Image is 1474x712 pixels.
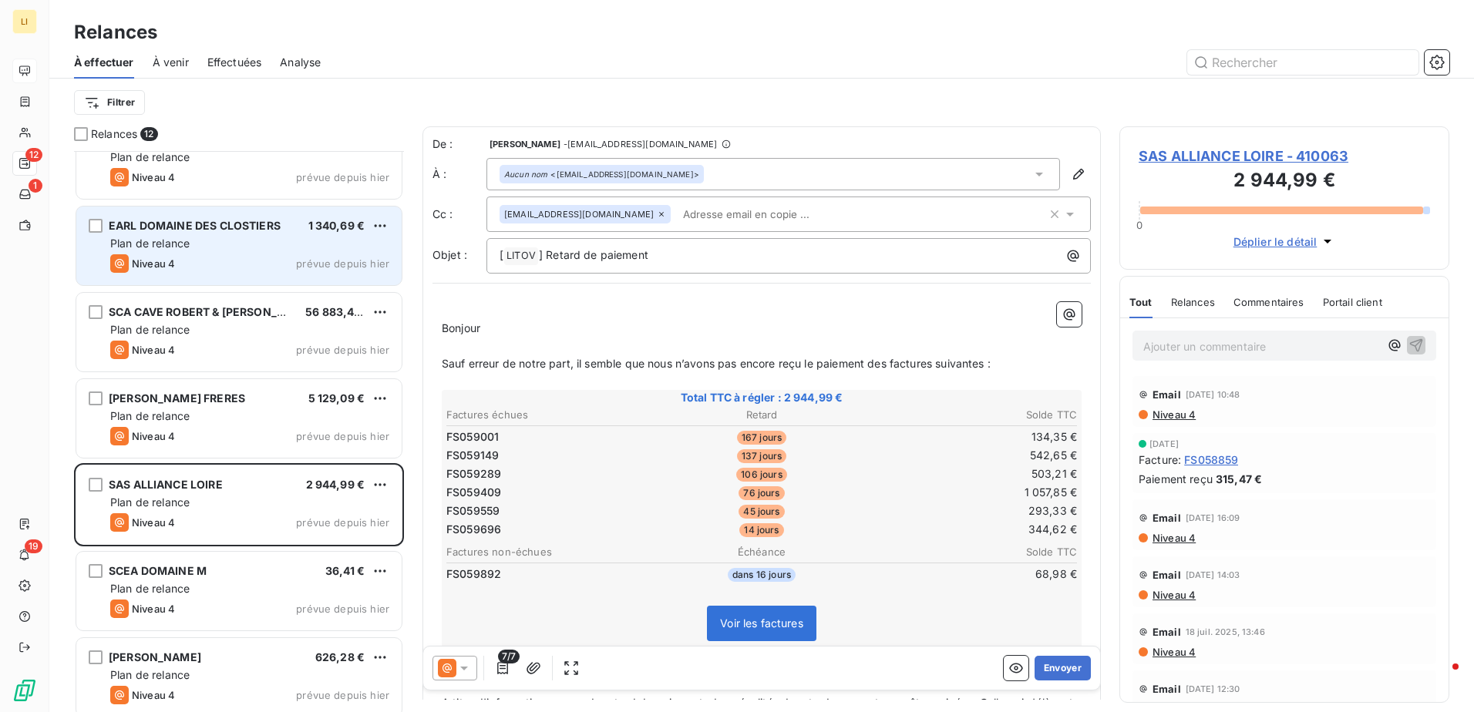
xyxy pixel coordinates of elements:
span: SAS ALLIANCE LOIRE [109,478,223,491]
span: 315,47 € [1216,471,1262,487]
td: FS059892 [446,566,655,583]
span: EARL DOMAINE DES CLOSTIERS [109,219,281,232]
span: - [EMAIL_ADDRESS][DOMAIN_NAME] [564,139,717,149]
span: 137 jours [737,449,786,463]
span: [PERSON_NAME] [109,650,201,663]
span: Niveau 4 [132,430,175,442]
span: 0 [1136,219,1143,231]
span: Relances [1171,296,1215,308]
span: prévue depuis hier [296,603,389,615]
span: Paiement reçu [1139,471,1213,487]
span: Niveau 4 [132,516,175,529]
span: 1 340,69 € [308,219,365,232]
span: [DATE] 14:03 [1186,570,1240,579]
span: Relances [91,126,137,142]
span: Email [1153,683,1181,695]
span: prévue depuis hier [296,171,389,183]
span: Sauf erreur de notre part, il semble que nous n’avons pas encore reçu le paiement des factures su... [442,357,991,370]
span: 106 jours [736,468,786,482]
span: Niveau 4 [1151,589,1196,601]
input: Adresse email en copie ... [677,203,855,226]
button: Déplier le détail [1229,233,1341,250]
span: Niveau 4 [132,171,175,183]
td: 503,21 € [868,465,1078,482]
span: Total TTC à régler : 2 944,99 € [444,390,1079,405]
span: Niveau 4 [1151,646,1196,658]
td: 344,62 € [868,521,1078,538]
span: Effectuées [207,55,262,70]
span: Email [1153,569,1181,581]
th: Factures non-échues [446,544,655,560]
label: À : [432,166,486,182]
span: prévue depuis hier [296,689,389,701]
span: 36,41 € [325,564,365,577]
iframe: Intercom live chat [1422,660,1459,697]
span: 12 [25,148,42,162]
span: Plan de relance [110,150,190,163]
span: Email [1153,388,1181,401]
span: LITOV [504,247,538,265]
span: [PERSON_NAME] [490,139,560,149]
span: Niveau 4 [1151,408,1196,421]
span: 18 juil. 2025, 13:46 [1186,627,1265,636]
span: 1 [29,179,42,193]
th: Factures échues [446,407,655,423]
span: Déplier le détail [1233,233,1318,250]
span: 626,28 € [315,650,365,663]
span: 19 [25,539,42,553]
span: [DATE] 16:09 [1186,513,1240,522]
td: 68,98 € [868,566,1078,583]
span: SCEA DOMAINE M [109,564,207,577]
span: FS058859 [1184,452,1238,468]
span: Niveau 4 [132,344,175,356]
span: Plan de relance [110,495,190,509]
span: [PERSON_NAME] FRERES [109,391,245,405]
span: À venir [153,55,189,70]
span: À effectuer [74,55,134,70]
span: Email [1153,626,1181,638]
span: Tout [1129,296,1153,308]
td: 293,33 € [868,502,1078,519]
span: Portail client [1323,296,1382,308]
span: [DATE] 12:30 [1186,684,1240,694]
span: 12 [140,127,157,141]
span: dans 16 jours [728,568,796,582]
span: Plan de relance [110,409,190,422]
th: Solde TTC [868,407,1078,423]
td: 542,65 € [868,447,1078,464]
img: Logo LeanPay [12,678,37,703]
span: Niveau 4 [132,689,175,701]
span: FS059559 [446,503,500,519]
th: Échéance [657,544,867,560]
span: [DATE] 10:48 [1186,390,1240,399]
span: FS059149 [446,448,499,463]
span: 5 129,09 € [308,391,365,405]
span: Plan de relance [110,323,190,336]
th: Retard [657,407,867,423]
span: SAS ALLIANCE LOIRE - 410063 [1139,146,1430,166]
div: LI [12,9,37,34]
div: grid [74,151,404,712]
span: Objet : [432,248,467,261]
button: Filtrer [74,90,145,115]
button: Envoyer [1035,656,1091,680]
h3: 2 944,99 € [1139,166,1430,197]
span: FS059001 [446,429,499,445]
span: 7/7 [498,650,520,663]
span: 76 jours [739,486,784,500]
span: prévue depuis hier [296,344,389,356]
span: Plan de relance [110,237,190,250]
h3: Relances [74,18,157,46]
span: SCA CAVE ROBERT & [PERSON_NAME] [109,305,315,318]
span: De : [432,136,486,152]
span: Facture : [1139,452,1181,468]
span: prévue depuis hier [296,257,389,270]
input: Rechercher [1187,50,1418,75]
span: 2 944,99 € [306,478,365,491]
span: Niveau 4 [1151,532,1196,544]
span: ] Retard de paiement [539,248,648,261]
span: Plan de relance [110,668,190,681]
span: 45 jours [739,505,784,519]
span: [DATE] [1149,439,1179,448]
span: prévue depuis hier [296,430,389,442]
